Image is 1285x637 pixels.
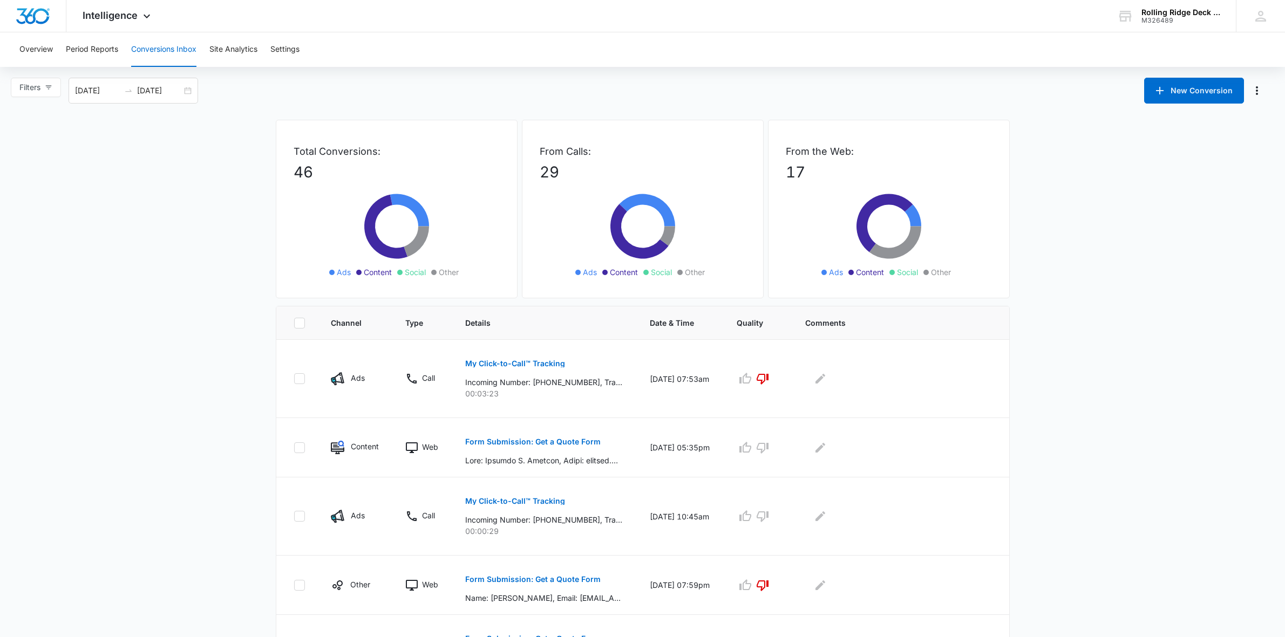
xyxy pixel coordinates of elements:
[124,86,133,95] span: swap-right
[540,161,746,183] p: 29
[364,266,392,278] span: Content
[465,317,608,328] span: Details
[1144,78,1244,104] button: New Conversion
[422,579,438,590] p: Web
[465,438,601,446] p: Form Submission: Get a Quote Form
[422,372,435,383] p: Call
[465,455,622,466] p: Lore: Ipsumdo S. Ametcon, Adipi: elitsed.d.eiusmod@tempo.inc, Utlab: 9266710056, Etdol magnaal en...
[19,81,40,93] span: Filters
[294,144,500,159] p: Total Conversions:
[540,144,746,159] p: From Calls:
[856,266,884,278] span: Content
[439,266,459,278] span: Other
[351,510,365,521] p: Ads
[931,266,951,278] span: Other
[465,360,565,367] p: My Click-to-Call™ Tracking
[1141,17,1220,24] div: account id
[351,441,379,452] p: Content
[465,592,622,604] p: Name: [PERSON_NAME], Email: [EMAIL_ADDRESS][DOMAIN_NAME], Phone: [PHONE_NUMBER], Which service ar...
[337,266,351,278] span: Ads
[465,488,565,514] button: My Click-to-Call™ Tracking
[270,32,300,67] button: Settings
[294,161,500,183] p: 46
[75,85,120,97] input: Start date
[583,266,597,278] span: Ads
[812,370,829,387] button: Edit Comments
[897,266,918,278] span: Social
[786,144,992,159] p: From the Web:
[465,576,601,583] p: Form Submission: Get a Quote Form
[422,441,438,453] p: Web
[11,78,61,97] button: Filters
[812,439,829,456] button: Edit Comments
[350,579,370,590] p: Other
[812,508,829,525] button: Edit Comments
[124,86,133,95] span: to
[637,418,723,477] td: [DATE] 05:35pm
[1248,82,1266,99] button: Manage Numbers
[465,351,565,376] button: My Click-to-Call™ Tracking
[405,317,424,328] span: Type
[786,161,992,183] p: 17
[209,32,257,67] button: Site Analytics
[465,429,601,455] button: Form Submission: Get a Quote Form
[465,497,565,505] p: My Click-to-Call™ Tracking
[465,514,622,525] p: Incoming Number: [PHONE_NUMBER], Tracking Number: [PHONE_NUMBER], Ring To: [PHONE_NUMBER], Caller...
[422,510,435,521] p: Call
[805,317,976,328] span: Comments
[637,340,723,418] td: [DATE] 07:53am
[812,577,829,594] button: Edit Comments
[19,32,53,67] button: Overview
[131,32,196,67] button: Conversions Inbox
[637,556,723,615] td: [DATE] 07:59pm
[685,266,705,278] span: Other
[737,317,764,328] span: Quality
[465,388,624,399] p: 00:03:23
[465,525,624,537] p: 00:00:29
[829,266,843,278] span: Ads
[1141,8,1220,17] div: account name
[610,266,638,278] span: Content
[637,477,723,556] td: [DATE] 10:45am
[351,372,365,383] p: Ads
[651,266,672,278] span: Social
[405,266,426,278] span: Social
[331,317,364,328] span: Channel
[66,32,118,67] button: Period Reports
[465,566,601,592] button: Form Submission: Get a Quote Form
[650,317,695,328] span: Date & Time
[83,10,138,21] span: Intelligence
[465,376,622,388] p: Incoming Number: [PHONE_NUMBER], Tracking Number: [PHONE_NUMBER], Ring To: [PHONE_NUMBER], Caller...
[137,85,182,97] input: End date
